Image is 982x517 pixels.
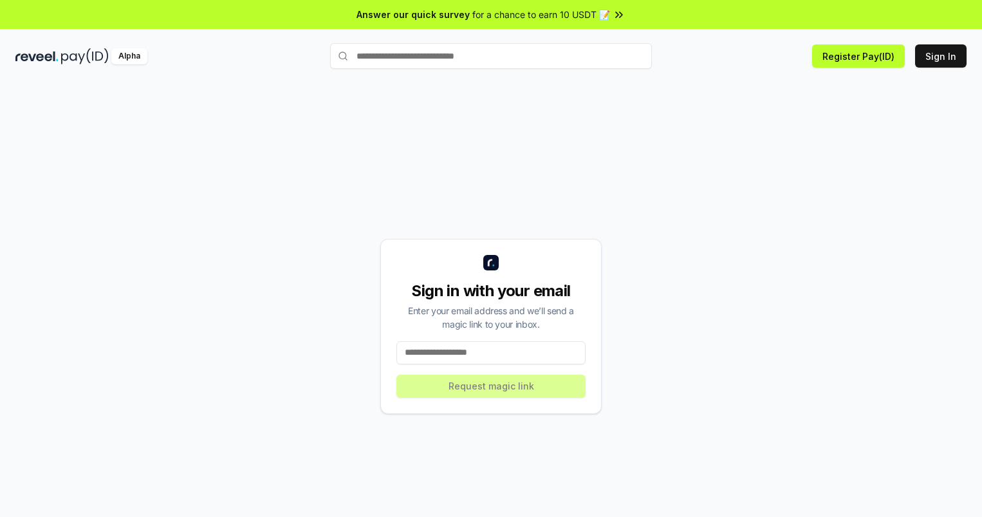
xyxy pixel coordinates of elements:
img: reveel_dark [15,48,59,64]
button: Sign In [915,44,967,68]
img: logo_small [483,255,499,270]
span: Answer our quick survey [357,8,470,21]
button: Register Pay(ID) [812,44,905,68]
div: Enter your email address and we’ll send a magic link to your inbox. [396,304,586,331]
span: for a chance to earn 10 USDT 📝 [472,8,610,21]
div: Sign in with your email [396,281,586,301]
img: pay_id [61,48,109,64]
div: Alpha [111,48,147,64]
